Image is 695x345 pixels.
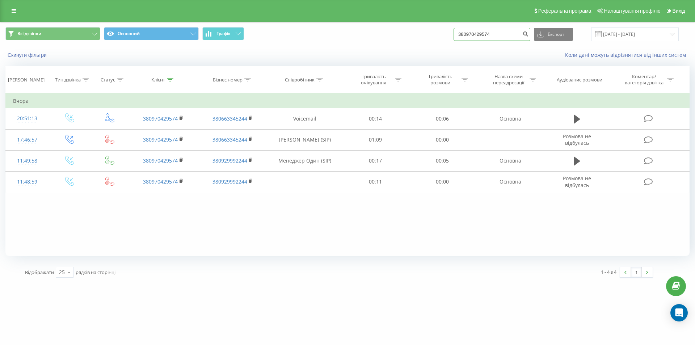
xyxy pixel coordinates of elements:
input: Пошук за номером [454,28,530,41]
td: Основна [476,171,545,192]
button: Основний [104,27,199,40]
a: 380929992244 [212,157,247,164]
div: 17:46:57 [13,133,41,147]
div: Тривалість розмови [421,73,460,86]
div: Статус [101,77,115,83]
span: Графік [216,31,231,36]
a: 380663345244 [212,136,247,143]
div: 25 [59,269,65,276]
button: Всі дзвінки [5,27,100,40]
a: 380663345244 [212,115,247,122]
td: 00:00 [409,171,475,192]
span: Відображати [25,269,54,275]
div: 1 - 4 з 4 [601,268,616,275]
a: 380929992244 [212,178,247,185]
span: Вихід [673,8,685,14]
a: 380970429574 [143,178,178,185]
span: Налаштування профілю [604,8,660,14]
div: Тривалість очікування [354,73,393,86]
button: Скинути фільтри [5,52,50,58]
div: Назва схеми переадресації [489,73,528,86]
td: 01:09 [342,129,409,150]
div: Коментар/категорія дзвінка [623,73,665,86]
button: Експорт [534,28,573,41]
a: 380970429574 [143,157,178,164]
td: Вчора [6,94,690,108]
div: Співробітник [285,77,315,83]
span: рядків на сторінці [76,269,115,275]
div: 11:49:58 [13,154,41,168]
span: Всі дзвінки [17,31,41,37]
div: Бізнес номер [213,77,243,83]
td: Менеджер Один (SIP) [267,150,342,171]
td: 00:17 [342,150,409,171]
td: 00:05 [409,150,475,171]
div: [PERSON_NAME] [8,77,45,83]
a: 1 [631,267,642,277]
td: 00:06 [409,108,475,129]
td: Основна [476,150,545,171]
td: 00:00 [409,129,475,150]
div: Open Intercom Messenger [670,304,688,321]
a: 380970429574 [143,136,178,143]
td: Voicemail [267,108,342,129]
td: 00:11 [342,171,409,192]
span: Реферальна програма [538,8,591,14]
td: [PERSON_NAME] (SIP) [267,129,342,150]
td: Основна [476,108,545,129]
span: Розмова не відбулась [563,133,591,146]
button: Графік [202,27,244,40]
div: 20:51:13 [13,112,41,126]
td: 00:14 [342,108,409,129]
div: Тип дзвінка [55,77,81,83]
span: Розмова не відбулась [563,175,591,188]
div: Аудіозапис розмови [557,77,602,83]
div: 11:48:59 [13,175,41,189]
a: Коли дані можуть відрізнятися вiд інших систем [565,51,690,58]
div: Клієнт [151,77,165,83]
a: 380970429574 [143,115,178,122]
